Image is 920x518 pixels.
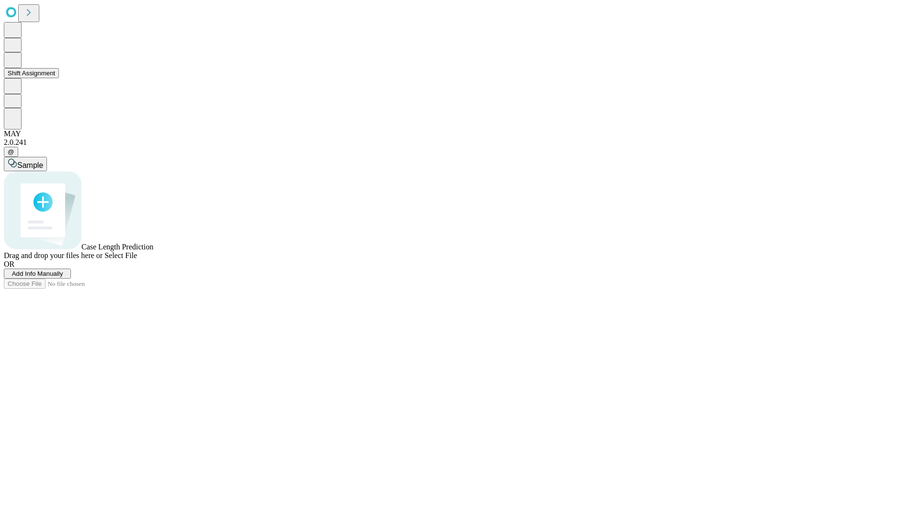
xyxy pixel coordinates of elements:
[17,161,43,169] span: Sample
[4,251,103,259] span: Drag and drop your files here or
[4,68,59,78] button: Shift Assignment
[104,251,137,259] span: Select File
[4,157,47,171] button: Sample
[4,269,71,279] button: Add Info Manually
[12,270,63,277] span: Add Info Manually
[81,243,153,251] span: Case Length Prediction
[4,147,18,157] button: @
[8,148,14,155] span: @
[4,138,916,147] div: 2.0.241
[4,129,916,138] div: MAY
[4,260,14,268] span: OR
